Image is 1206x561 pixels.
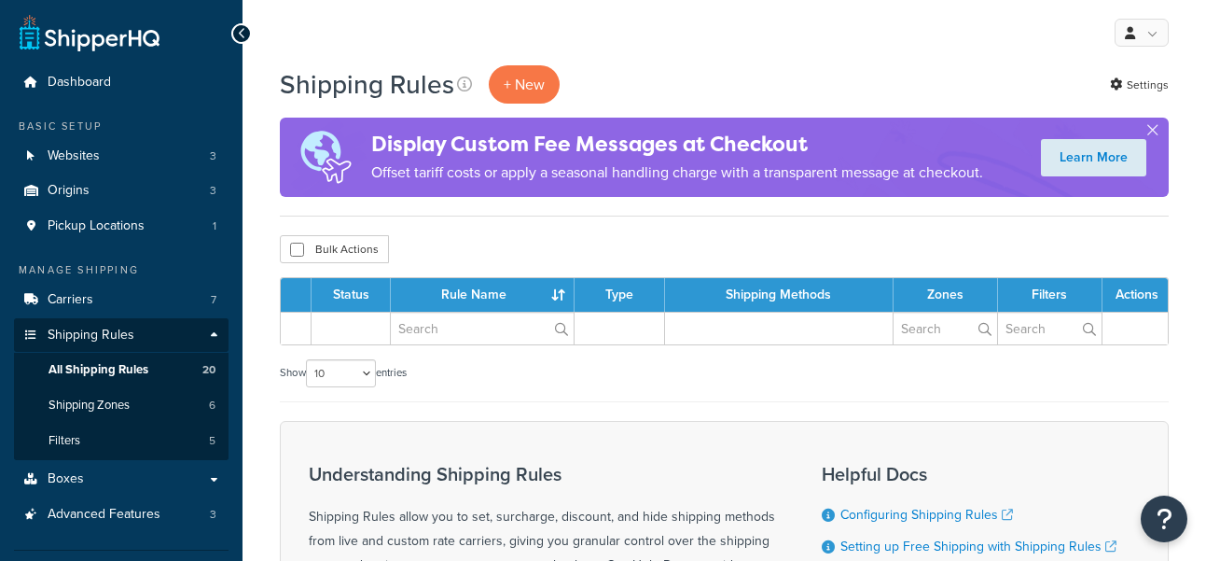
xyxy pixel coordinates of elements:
a: Shipping Rules [14,318,229,353]
th: Rule Name [391,278,575,312]
h3: Understanding Shipping Rules [309,464,775,484]
p: Offset tariff costs or apply a seasonal handling charge with a transparent message at checkout. [371,160,983,186]
span: 5 [209,433,215,449]
span: Carriers [48,292,93,308]
li: Filters [14,424,229,458]
div: Manage Shipping [14,262,229,278]
input: Search [894,313,997,344]
a: Websites 3 [14,139,229,174]
th: Zones [894,278,998,312]
h4: Display Custom Fee Messages at Checkout [371,129,983,160]
span: 1 [213,218,216,234]
li: All Shipping Rules [14,353,229,387]
h3: Helpful Docs [822,464,1128,484]
li: Pickup Locations [14,209,229,244]
span: 3 [210,183,216,199]
span: Websites [48,148,100,164]
a: Settings [1110,72,1169,98]
input: Search [998,313,1102,344]
span: Shipping Rules [48,328,134,344]
th: Status [312,278,391,312]
span: Boxes [48,471,84,487]
span: Pickup Locations [48,218,145,234]
a: ShipperHQ Home [20,14,159,51]
li: Advanced Features [14,498,229,532]
h1: Shipping Rules [280,66,454,103]
a: Dashboard [14,65,229,100]
input: Search [391,313,574,344]
span: Dashboard [48,75,111,91]
a: Boxes [14,462,229,497]
li: Shipping Zones [14,388,229,423]
span: Shipping Zones [49,398,130,414]
div: Basic Setup [14,119,229,134]
select: Showentries [306,359,376,387]
p: + New [489,65,560,104]
li: Websites [14,139,229,174]
span: All Shipping Rules [49,362,148,378]
th: Shipping Methods [665,278,894,312]
a: Pickup Locations 1 [14,209,229,244]
button: Bulk Actions [280,235,389,263]
a: Carriers 7 [14,283,229,317]
a: Filters 5 [14,424,229,458]
li: Carriers [14,283,229,317]
a: Setting up Free Shipping with Shipping Rules [840,537,1116,556]
span: 3 [210,507,216,523]
th: Filters [998,278,1102,312]
a: Shipping Zones 6 [14,388,229,423]
span: Filters [49,433,80,449]
li: Origins [14,174,229,208]
label: Show entries [280,359,407,387]
th: Actions [1102,278,1168,312]
a: Configuring Shipping Rules [840,505,1013,525]
th: Type [575,278,665,312]
a: All Shipping Rules 20 [14,353,229,387]
button: Open Resource Center [1141,496,1187,542]
a: Advanced Features 3 [14,498,229,532]
span: 3 [210,148,216,164]
a: Learn More [1041,139,1146,176]
span: 6 [209,398,215,414]
img: duties-banner-06bc72dcb5fe05cb3f9472aba00be2ae8eb53ab6f0d8bb03d382ba314ac3c341.png [280,118,371,197]
li: Shipping Rules [14,318,229,460]
span: 7 [211,292,216,308]
span: Advanced Features [48,507,160,523]
span: 20 [202,362,215,378]
a: Origins 3 [14,174,229,208]
span: Origins [48,183,90,199]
